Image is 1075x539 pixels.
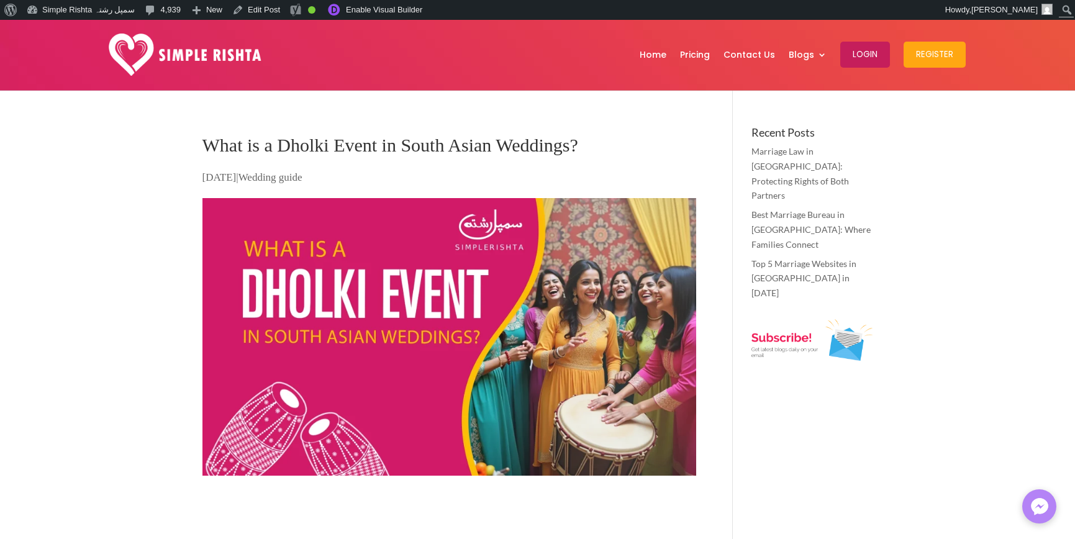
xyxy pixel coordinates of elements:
[202,127,696,170] h1: What is a Dholki Event in South Asian Weddings?
[202,198,696,476] img: What is a Dholki Event in South Asian Weddings?
[840,22,890,87] a: Login
[904,42,966,68] button: Register
[1027,494,1052,519] img: Messenger
[202,170,696,194] p: |
[308,6,315,14] div: Good
[840,42,890,68] button: Login
[751,127,873,144] h4: Recent Posts
[789,22,827,87] a: Blogs
[904,22,966,87] a: Register
[751,258,856,299] a: Top 5 Marriage Websites in [GEOGRAPHIC_DATA] in [DATE]
[202,171,237,183] span: [DATE]
[238,171,302,183] a: Wedding guide
[751,146,849,201] a: Marriage Law in [GEOGRAPHIC_DATA]: Protecting Rights of Both Partners
[723,22,775,87] a: Contact Us
[751,209,871,250] a: Best Marriage Bureau in [GEOGRAPHIC_DATA]: Where Families Connect
[680,22,710,87] a: Pricing
[640,22,666,87] a: Home
[971,5,1038,14] span: [PERSON_NAME]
